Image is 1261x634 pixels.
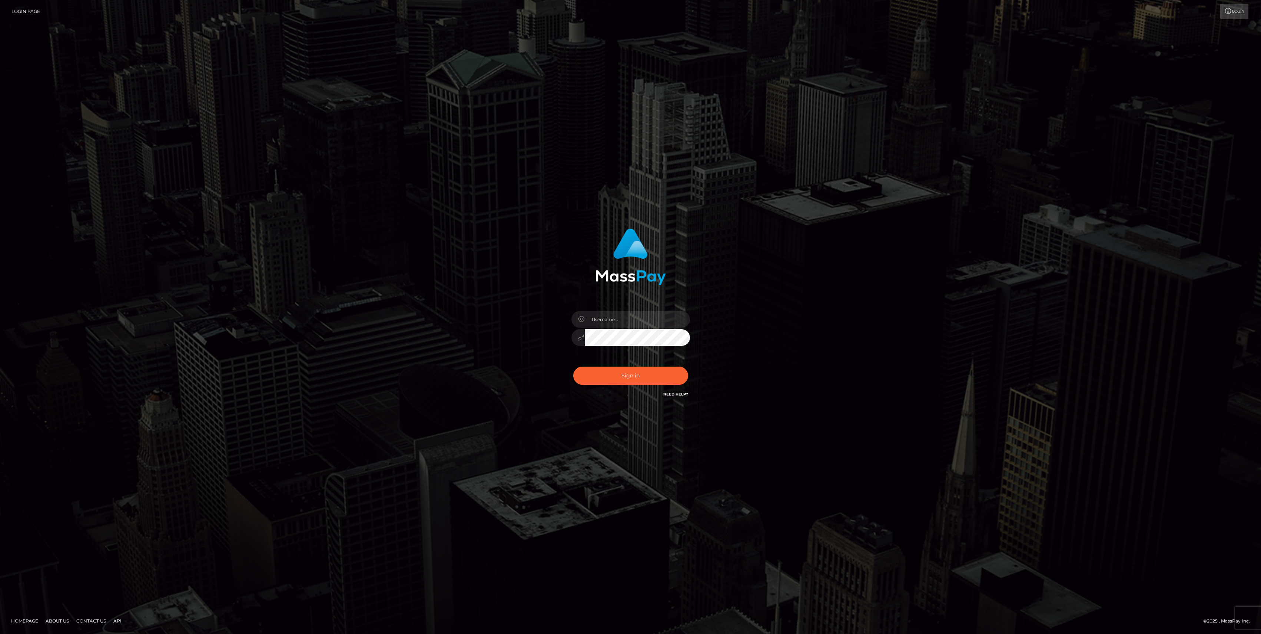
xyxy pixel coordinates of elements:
[595,228,666,285] img: MassPay Login
[43,615,72,627] a: About Us
[585,311,690,328] input: Username...
[8,615,41,627] a: Homepage
[1220,4,1248,19] a: Login
[663,392,688,397] a: Need Help?
[73,615,109,627] a: Contact Us
[1203,617,1255,625] div: © 2025 , MassPay Inc.
[110,615,125,627] a: API
[11,4,40,19] a: Login Page
[573,367,688,385] button: Sign in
